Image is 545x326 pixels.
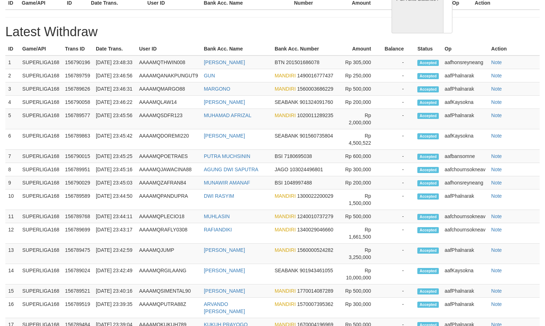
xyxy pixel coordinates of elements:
td: 156789951 [62,163,93,176]
td: 2 [5,69,19,82]
td: - [382,129,415,150]
td: Rp 600,000 [340,150,382,163]
td: 15 [5,284,19,298]
td: 156789475 [62,244,93,264]
th: Amount [340,42,382,56]
td: aafbansomne [442,150,488,163]
a: Note [491,288,502,294]
a: Note [491,133,502,139]
td: 1 [5,56,19,69]
td: - [382,109,415,129]
a: Note [491,214,502,219]
td: - [382,96,415,109]
td: Rp 4,500,522 [340,129,382,150]
td: AAAAMQSDFR123 [136,109,201,129]
td: aafKaysokna [442,129,488,150]
span: MANDIRI [275,86,296,92]
a: [PERSON_NAME] [204,247,245,253]
th: Game/API [19,42,62,56]
span: Accepted [417,73,439,79]
th: ID [5,42,19,56]
td: [DATE] 23:45:03 [93,176,136,190]
td: SUPERLIGA168 [19,244,62,264]
td: 8 [5,163,19,176]
td: AAAAMQJAWACINA88 [136,163,201,176]
td: - [382,163,415,176]
th: Status [414,42,442,56]
span: 201501686078 [286,59,319,65]
span: BTN [275,59,285,65]
a: Note [491,86,502,92]
td: [DATE] 23:45:56 [93,109,136,129]
td: [DATE] 23:44:11 [93,210,136,223]
td: [DATE] 23:40:16 [93,284,136,298]
span: MANDIRI [275,112,296,118]
span: Accepted [417,248,439,254]
td: aafPhalnarak [442,244,488,264]
span: SEABANK [275,99,298,105]
a: MUHLASIN [204,214,230,219]
td: 7 [5,150,19,163]
span: SEABANK [275,133,298,139]
span: 1240010737279 [297,214,333,219]
td: 156789768 [62,210,93,223]
td: AAAAMQTHWIN008 [136,56,201,69]
td: 156790196 [62,56,93,69]
h1: Latest Withdraw [5,25,540,39]
a: MARGONO [204,86,230,92]
span: Accepted [417,167,439,173]
td: [DATE] 23:42:49 [93,264,136,284]
td: [DATE] 23:43:17 [93,223,136,244]
a: Note [491,153,502,159]
a: [PERSON_NAME] [204,268,245,273]
td: SUPERLIGA168 [19,284,62,298]
td: AAAAMQANAKPUNGUT9 [136,69,201,82]
a: RAFIANDIKI [204,227,232,232]
td: aafPhalnarak [442,190,488,210]
td: - [382,223,415,244]
td: aafPhalnarak [442,82,488,96]
td: Rp 2,000,000 [340,109,382,129]
td: SUPERLIGA168 [19,210,62,223]
td: [DATE] 23:46:22 [93,96,136,109]
span: 901560735804 [300,133,333,139]
span: Accepted [417,214,439,220]
td: AAAAMQLAW14 [136,96,201,109]
th: User ID [136,42,201,56]
td: AAAAMQPOETRAES [136,150,201,163]
td: aafhonsreyneang [442,56,488,69]
a: DWI RASYIM [204,193,234,199]
span: 1560003686229 [297,86,333,92]
a: ARVANDO [PERSON_NAME] [204,301,245,314]
span: MANDIRI [275,193,296,199]
td: [DATE] 23:46:31 [93,82,136,96]
a: Note [491,59,502,65]
td: 10 [5,190,19,210]
a: Note [491,167,502,172]
span: SEABANK [275,268,298,273]
a: [PERSON_NAME] [204,59,245,65]
td: aafPhalnarak [442,284,488,298]
td: AAAAMQPUTRA88Z [136,298,201,318]
td: 4 [5,96,19,109]
td: Rp 250,000 [340,69,382,82]
td: SUPERLIGA168 [19,129,62,150]
td: 5 [5,109,19,129]
td: Rp 500,000 [340,284,382,298]
span: BSI [275,153,283,159]
td: SUPERLIGA168 [19,223,62,244]
td: Rp 500,000 [340,210,382,223]
span: Accepted [417,133,439,139]
td: - [382,298,415,318]
th: Action [488,42,540,56]
td: SUPERLIGA168 [19,150,62,163]
td: 6 [5,129,19,150]
span: JAGO [275,167,288,172]
span: 103024496801 [290,167,323,172]
td: 156789759 [62,69,93,82]
span: MANDIRI [275,73,296,78]
td: - [382,190,415,210]
th: Trans ID [62,42,93,56]
span: Accepted [417,302,439,308]
td: aafPhalnarak [442,109,488,129]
